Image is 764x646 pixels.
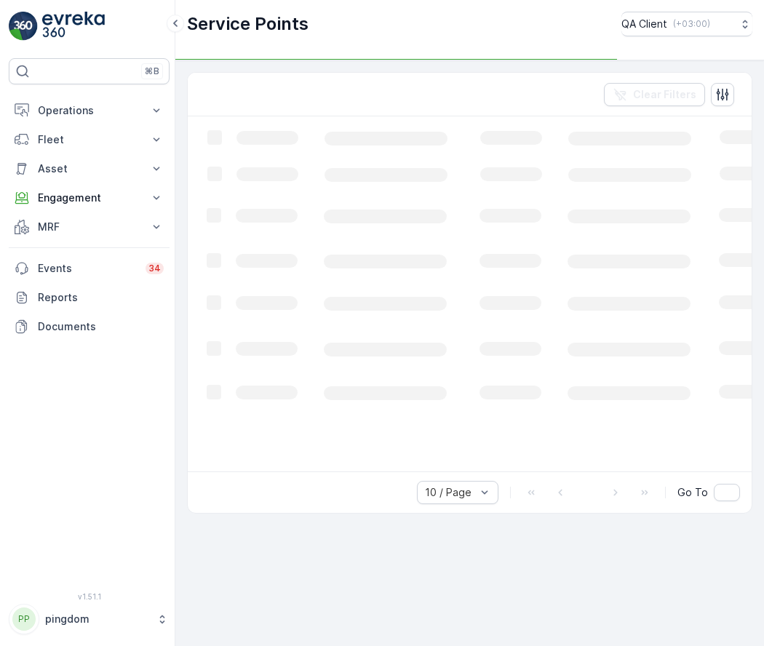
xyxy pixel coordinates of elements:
[38,220,140,234] p: MRF
[38,261,137,276] p: Events
[148,263,161,274] p: 34
[187,12,309,36] p: Service Points
[633,87,696,102] p: Clear Filters
[9,212,170,242] button: MRF
[9,254,170,283] a: Events34
[38,319,164,334] p: Documents
[145,65,159,77] p: ⌘B
[621,12,752,36] button: QA Client(+03:00)
[604,83,705,106] button: Clear Filters
[9,12,38,41] img: logo
[9,592,170,601] span: v 1.51.1
[9,283,170,312] a: Reports
[9,312,170,341] a: Documents
[9,125,170,154] button: Fleet
[621,17,667,31] p: QA Client
[42,12,105,41] img: logo_light-DOdMpM7g.png
[9,96,170,125] button: Operations
[9,183,170,212] button: Engagement
[38,290,164,305] p: Reports
[9,604,170,634] button: PPpingdom
[673,18,710,30] p: ( +03:00 )
[12,607,36,631] div: PP
[45,612,149,626] p: pingdom
[38,161,140,176] p: Asset
[38,103,140,118] p: Operations
[38,191,140,205] p: Engagement
[9,154,170,183] button: Asset
[677,485,708,500] span: Go To
[38,132,140,147] p: Fleet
